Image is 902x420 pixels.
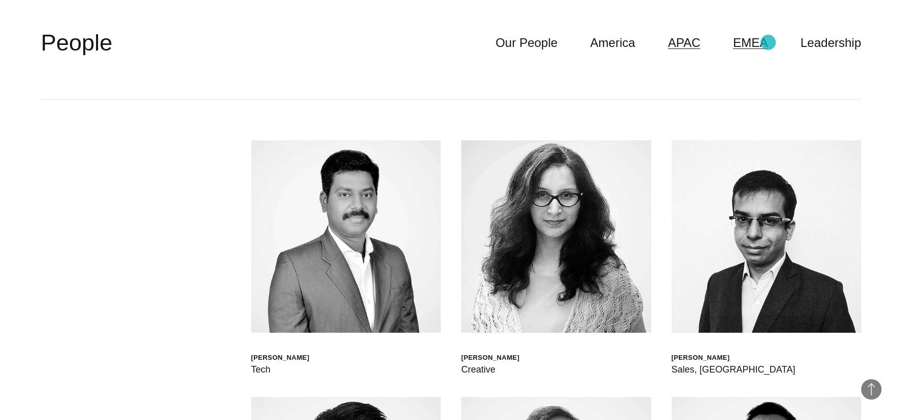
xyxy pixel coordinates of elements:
div: Sales, [GEOGRAPHIC_DATA] [672,362,795,377]
div: Tech [251,362,310,377]
div: [PERSON_NAME] [461,353,519,362]
img: Atin Mehra [672,140,862,333]
h2: People [41,28,112,58]
a: Our People [495,33,557,53]
div: Creative [461,362,519,377]
div: [PERSON_NAME] [672,353,795,362]
img: Anjali Dutta [461,140,651,333]
a: Leadership [800,33,861,53]
button: Back to Top [861,379,882,400]
a: APAC [668,33,701,53]
img: Ramesh Sankaran [251,140,441,333]
a: America [590,33,635,53]
div: [PERSON_NAME] [251,353,310,362]
a: EMEA [733,33,768,53]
